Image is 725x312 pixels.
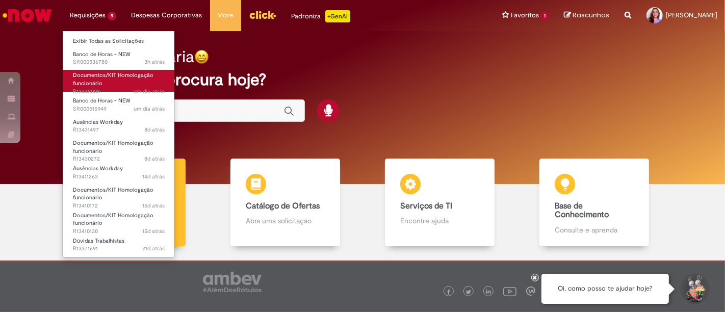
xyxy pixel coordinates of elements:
[511,10,539,20] span: Favoritos
[74,71,651,89] h2: O que você procura hoje?
[63,70,175,92] a: Aberto R13448008 : Documentos/KIT Homologação funcionário
[63,236,175,254] a: Aberto R13371691 : Dúvidas Trabalhistas
[73,245,165,253] span: R13371691
[208,159,362,247] a: Catálogo de Ofertas Abra uma solicitação
[73,186,153,202] span: Documentos/KIT Homologação funcionário
[132,10,202,20] span: Despesas Corporativas
[400,216,479,226] p: Encontre ajuda
[63,138,175,160] a: Aberto R13430272 : Documentos/KIT Homologação funcionário
[142,227,165,235] time: 13/08/2025 15:01:10
[1,5,54,25] img: ServiceNow
[292,10,350,22] div: Padroniza
[73,71,153,87] span: Documentos/KIT Homologação funcionário
[73,165,123,172] span: Ausências Workday
[564,11,609,20] a: Rascunhos
[134,105,165,113] time: 26/08/2025 11:24:26
[142,202,165,210] time: 13/08/2025 15:07:20
[73,173,165,181] span: R13411263
[144,126,165,134] span: 8d atrás
[73,118,123,126] span: Ausências Workday
[246,216,324,226] p: Abra uma solicitação
[142,245,165,252] span: 21d atrás
[218,10,234,20] span: More
[134,88,165,95] time: 26/08/2025 11:55:59
[541,12,549,20] span: 1
[517,159,671,247] a: Base de Conhecimento Consulte e aprenda
[325,10,350,22] p: +GenAi
[54,159,208,247] a: Tirar dúvidas Tirar dúvidas com Lupi Assist e Gen Ai
[573,10,609,20] span: Rascunhos
[73,139,153,155] span: Documentos/KIT Homologação funcionário
[73,50,131,58] span: Banco de Horas - NEW
[108,12,116,20] span: 9
[73,237,124,245] span: Dúvidas Trabalhistas
[134,88,165,95] span: um dia atrás
[362,159,517,247] a: Serviços de TI Encontre ajuda
[203,272,262,292] img: logo_footer_ambev_rotulo_gray.png
[63,210,175,232] a: Aberto R13410130 : Documentos/KIT Homologação funcionário
[144,58,165,66] time: 27/08/2025 14:09:08
[142,245,165,252] time: 07/08/2025 15:01:58
[134,105,165,113] span: um dia atrás
[142,227,165,235] span: 15d atrás
[63,36,175,47] a: Exibir Todas as Solicitações
[144,58,165,66] span: 3h atrás
[73,212,153,227] span: Documentos/KIT Homologação funcionário
[194,49,209,64] img: happy-face.png
[446,290,451,295] img: logo_footer_facebook.png
[73,88,165,96] span: R13448008
[400,201,452,211] b: Serviços de TI
[142,202,165,210] span: 15d atrás
[555,225,633,235] p: Consulte e aprenda
[144,155,165,163] time: 19/08/2025 17:59:01
[666,11,717,19] span: [PERSON_NAME]
[73,227,165,236] span: R13410130
[679,274,710,304] button: Iniciar Conversa de Suporte
[526,287,535,296] img: logo_footer_workplace.png
[144,155,165,163] span: 8d atrás
[541,274,669,304] div: Oi, como posso te ajudar hoje?
[63,163,175,182] a: Aberto R13411263 : Ausências Workday
[503,284,516,298] img: logo_footer_youtube.png
[73,97,131,105] span: Banco de Horas - NEW
[73,58,165,66] span: SR000536780
[73,105,165,113] span: SR000515949
[63,95,175,114] a: Aberto SR000515949 : Banco de Horas - NEW
[246,201,320,211] b: Catálogo de Ofertas
[63,185,175,206] a: Aberto R13410172 : Documentos/KIT Homologação funcionário
[555,201,609,220] b: Base de Conhecimento
[62,31,175,257] ul: Requisições
[486,289,491,295] img: logo_footer_linkedin.png
[63,49,175,68] a: Aberto SR000536780 : Banco de Horas - NEW
[144,126,165,134] time: 20/08/2025 10:20:42
[249,7,276,22] img: click_logo_yellow_360x200.png
[73,202,165,210] span: R13410172
[73,155,165,163] span: R13430272
[70,10,106,20] span: Requisições
[466,290,471,295] img: logo_footer_twitter.png
[73,126,165,134] span: R13431497
[142,173,165,180] time: 13/08/2025 17:11:27
[63,117,175,136] a: Aberto R13431497 : Ausências Workday
[142,173,165,180] span: 14d atrás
